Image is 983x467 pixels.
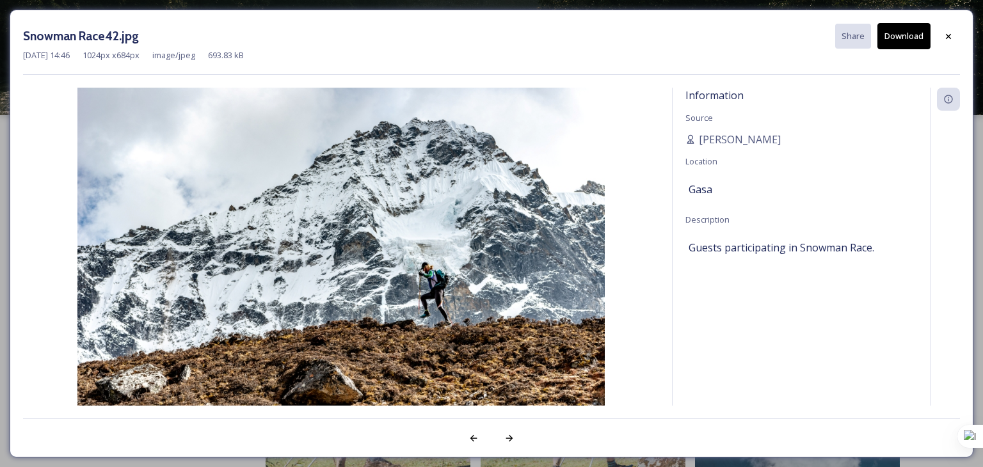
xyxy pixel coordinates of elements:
span: [DATE] 14:46 [23,49,70,61]
span: Source [685,112,713,123]
span: 693.83 kB [208,49,244,61]
button: Share [835,24,871,49]
span: Description [685,214,730,225]
span: Location [685,155,717,167]
button: Download [877,23,931,49]
h3: Snowman Race42.jpg [23,27,139,45]
span: image/jpeg [152,49,195,61]
span: Gasa [689,182,712,197]
span: 1024 px x 684 px [83,49,140,61]
span: [PERSON_NAME] [699,132,781,147]
img: Snowman%20Race42.jpg [23,88,659,439]
span: Information [685,88,744,102]
span: Guests participating in Snowman Race. [689,240,874,255]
